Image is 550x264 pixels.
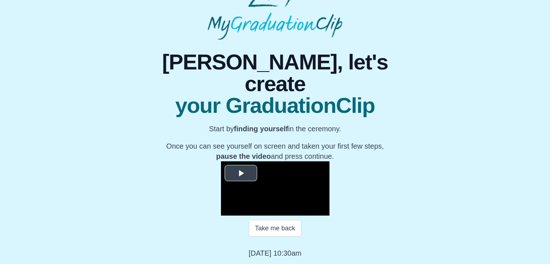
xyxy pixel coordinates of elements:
[216,152,271,160] b: pause the video
[221,161,329,216] div: Video Player
[137,124,413,134] p: Start by in the ceremony.
[225,165,257,181] button: Play Video
[248,248,301,258] p: [DATE] 10:30am
[234,125,288,133] b: finding yourself
[249,220,301,237] button: Take me back
[137,51,413,95] span: [PERSON_NAME], let's create
[137,141,413,161] p: Once you can see yourself on screen and taken your first few steps, and press continue.
[137,95,413,116] span: your GraduationClip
